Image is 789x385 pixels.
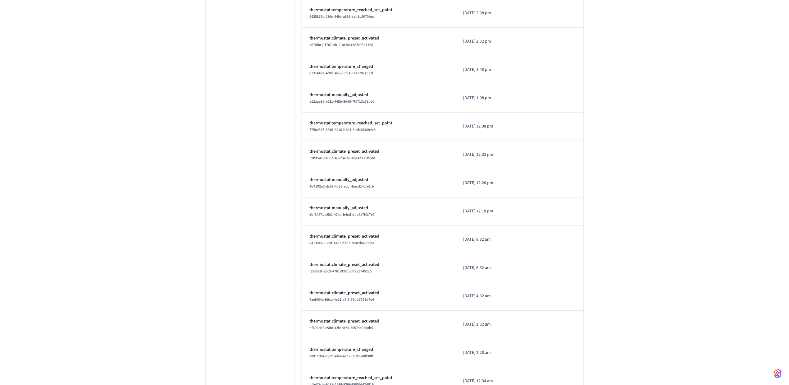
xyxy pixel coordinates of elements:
[309,92,448,98] p: thermostat.manually_adjusted
[309,205,448,211] p: thermostat.manually_adjusted
[463,180,519,186] p: [DATE] 12:20 pm
[463,265,519,271] p: [DATE] 6:32 am
[309,212,374,217] span: 9bf84871-c501-47ad-b4ed-dde8a7f0c7ef
[309,233,448,240] p: thermostat.climate_preset_activated
[309,346,448,353] p: thermostat.temperature_changed
[463,293,519,299] p: [DATE] 4:32 am
[309,262,448,268] p: thermostat.climate_preset_activated
[463,236,519,243] p: [DATE] 8:32 am
[774,369,782,379] img: SeamLogoGradient.69752ec5.svg
[463,67,519,73] p: [DATE] 1:48 pm
[463,378,519,384] p: [DATE] 12:34 am
[309,318,448,325] p: thermostat.climate_preset_activated
[309,325,373,331] span: bf692e07-c5d8-42fe-9f66-35574e9a08b5
[309,354,373,359] span: 0001cd6a-29dc-4fe8-a2c2-097b6e0b90ff
[309,7,448,13] p: thermostat.temperature_reached_set_point
[463,321,519,328] p: [DATE] 2:32 am
[309,120,448,127] p: thermostat.temperature_reached_set_point
[309,14,375,19] span: 5425876c-036c-449c-a869-aeb3c5070bec
[309,35,448,42] p: thermostat.climate_preset_activated
[463,38,519,45] p: [DATE] 2:32 pm
[309,177,448,183] p: thermostat.manually_adjusted
[309,99,374,104] span: a12aae86-a621-448b-8d65-7f6713a78be0
[309,71,373,76] span: 813744b1-4d8c-4e88-9f91-0211787a331f
[463,123,519,130] p: [DATE] 12:38 pm
[309,63,448,70] p: thermostat.temperature_changed
[463,350,519,356] p: [DATE] 2:28 am
[463,151,519,158] p: [DATE] 12:32 pm
[309,148,448,155] p: thermostat.climate_preset_activated
[309,42,373,48] span: e678f0c7-f707-4b17-aeb8-c05fe93b1785
[309,240,374,246] span: 847384e8-080f-4431-ba57-7c4cd6a989b4
[463,95,519,101] p: [DATE] 1:08 pm
[309,290,448,296] p: thermostat.climate_preset_activated
[309,297,374,302] span: 7aef004a-b5ca-4e21-a7f5-57db7755d4e4
[463,208,519,215] p: [DATE] 12:18 pm
[309,184,374,189] span: 4d4502a7-dc58-4c65-acbf-becd14cfe1fb
[309,155,375,161] span: 59be5420-e05b-432f-a2b1-e814b175b8ed
[309,375,448,381] p: thermostat.temperature_reached_set_point
[463,10,519,16] p: [DATE] 2:38 pm
[309,269,372,274] span: f996fe2f-93c9-4761-938c-2f7229745226
[309,127,376,132] span: 7750e326-883d-4916-b4d1-3c0b9630b4e8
